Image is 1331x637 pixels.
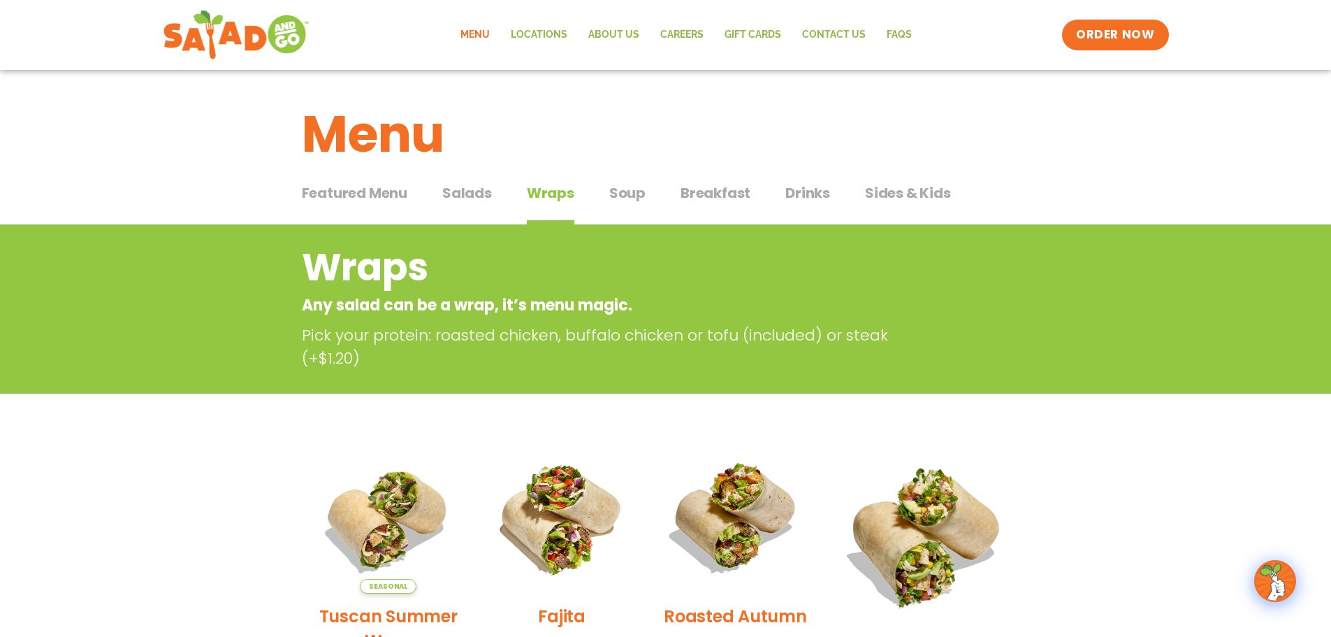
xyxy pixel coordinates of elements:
a: Contact Us [792,19,876,51]
nav: Menu [450,19,922,51]
a: Menu [450,19,500,51]
span: Seasonal [360,579,416,594]
a: GIFT CARDS [714,19,792,51]
p: Any salad can be a wrap, it’s menu magic. [302,294,917,317]
a: Locations [500,19,578,51]
a: FAQs [876,19,922,51]
img: wpChatIcon [1256,561,1295,601]
img: new-SAG-logo-768×292 [163,7,310,63]
a: Careers [650,19,714,51]
a: ORDER NOW [1062,20,1168,50]
span: Salads [442,182,492,203]
img: Product photo for Fajita Wrap [486,441,638,594]
span: ORDER NOW [1076,27,1154,43]
h2: Fajita [538,604,586,629]
img: Product photo for Tuscan Summer Wrap [312,441,465,594]
h2: Roasted Autumn [664,604,807,629]
span: Drinks [785,182,830,203]
span: Sides & Kids [865,182,951,203]
a: About Us [578,19,650,51]
img: Product photo for BBQ Ranch Wrap [833,441,1019,628]
span: Soup [609,182,646,203]
h2: Wraps [302,239,917,296]
span: Featured Menu [302,182,407,203]
img: Product photo for Roasted Autumn Wrap [659,441,811,594]
p: Pick your protein: roasted chicken, buffalo chicken or tofu (included) or steak (+$1.20) [302,324,924,370]
span: Wraps [527,182,574,203]
h1: Menu [302,96,1030,172]
div: Tabbed content [302,178,1030,225]
span: Breakfast [681,182,750,203]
